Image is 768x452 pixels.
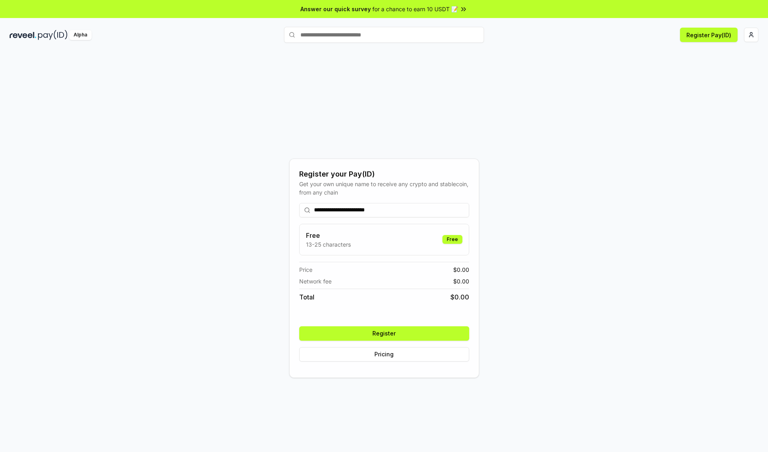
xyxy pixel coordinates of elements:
[38,30,68,40] img: pay_id
[306,231,351,240] h3: Free
[306,240,351,249] p: 13-25 characters
[299,292,314,302] span: Total
[299,265,312,274] span: Price
[69,30,92,40] div: Alpha
[680,28,738,42] button: Register Pay(ID)
[300,5,371,13] span: Answer our quick survey
[442,235,462,244] div: Free
[299,277,332,285] span: Network fee
[299,347,469,362] button: Pricing
[299,180,469,197] div: Get your own unique name to receive any crypto and stablecoin, from any chain
[10,30,36,40] img: reveel_dark
[450,292,469,302] span: $ 0.00
[372,5,458,13] span: for a chance to earn 10 USDT 📝
[299,169,469,180] div: Register your Pay(ID)
[453,277,469,285] span: $ 0.00
[453,265,469,274] span: $ 0.00
[299,326,469,341] button: Register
